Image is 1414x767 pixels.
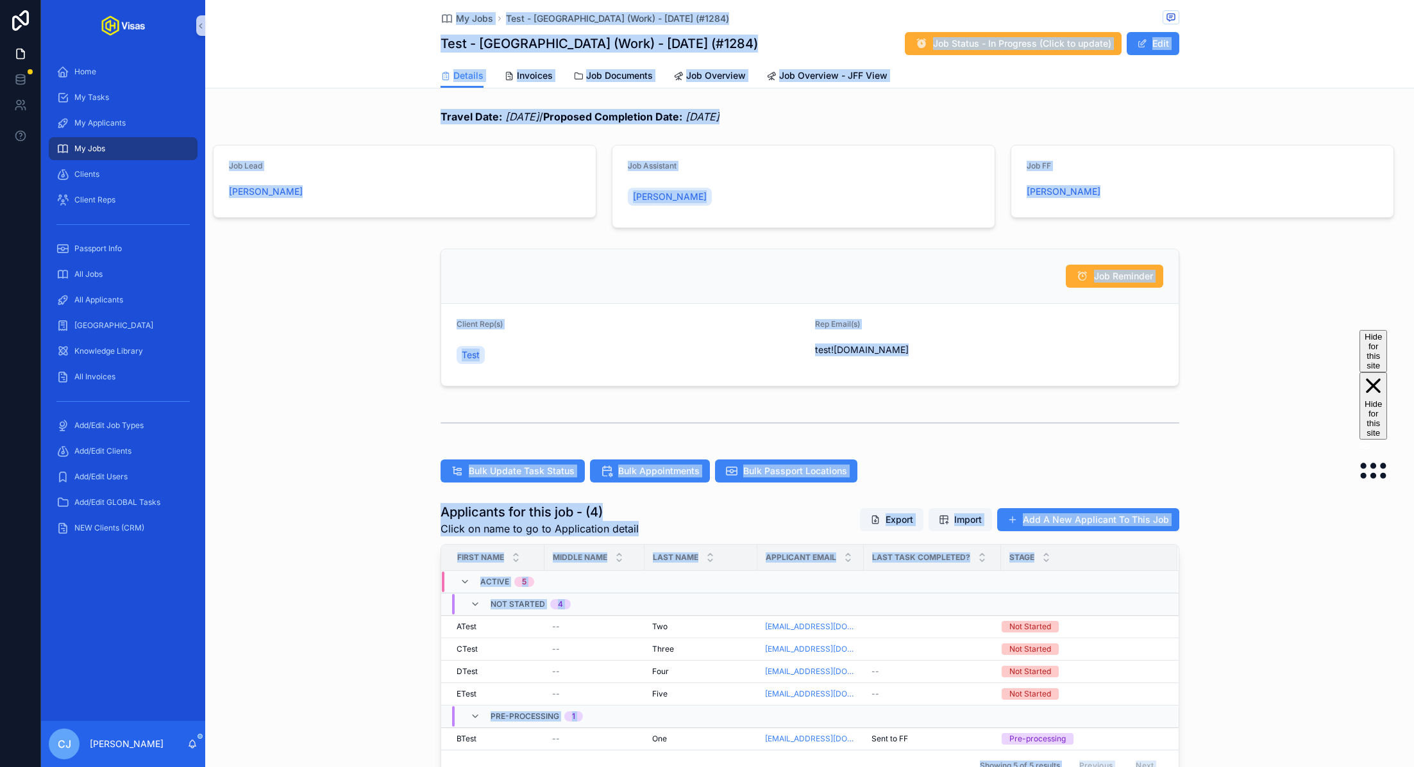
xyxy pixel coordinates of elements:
a: Five [652,689,750,699]
span: Job Overview - JFF View [779,69,888,82]
span: BTest [457,734,476,744]
span: Client Rep(s) [457,319,503,329]
span: Pre-processing [491,711,559,722]
span: CTest [457,644,478,654]
span: Stage [1009,552,1034,563]
span: -- [552,622,560,632]
a: Job Overview [673,64,746,90]
span: / [441,109,720,124]
span: ATest [457,622,476,632]
span: Clients [74,169,99,179]
div: Not Started [1009,643,1051,655]
span: DTest [457,666,478,677]
a: Add/Edit GLOBAL Tasks [49,491,198,514]
strong: Travel Date: [441,110,502,123]
a: My Applicants [49,111,198,135]
span: Client Reps [74,195,115,205]
span: My Tasks [74,92,109,103]
span: [PERSON_NAME] [1027,185,1100,198]
a: [EMAIL_ADDRESS][DOMAIN_NAME] [765,689,856,699]
span: [GEOGRAPHIC_DATA] [74,320,153,331]
h1: Test - [GEOGRAPHIC_DATA] (Work) - [DATE] (#1284) [441,35,758,53]
a: Not Started [1002,688,1162,700]
a: Test [457,346,485,364]
a: [EMAIL_ADDRESS][DOMAIN_NAME] [765,622,856,632]
span: Details [453,69,484,82]
a: -- [552,622,637,632]
span: Three [652,644,674,654]
span: Last Task Completed? [872,552,970,563]
a: My Jobs [441,12,493,25]
button: Job Reminder [1066,265,1163,288]
a: Three [652,644,750,654]
a: [EMAIL_ADDRESS][DOMAIN_NAME] [765,734,856,744]
span: My Jobs [74,144,105,154]
a: -- [552,734,637,744]
span: Job Status - In Progress (Click to update) [933,37,1111,50]
a: My Jobs [49,137,198,160]
a: Job Overview - JFF View [766,64,888,90]
span: Invoices [517,69,553,82]
a: Not Started [1002,666,1162,677]
a: [PERSON_NAME] [628,188,712,206]
a: -- [871,689,993,699]
a: All Jobs [49,263,198,286]
a: Not Started [1002,621,1162,632]
span: Not Started [491,599,545,609]
span: Knowledge Library [74,346,143,356]
a: [PERSON_NAME] [229,185,303,198]
span: First Name [457,552,504,563]
span: Job FF [1027,161,1051,170]
span: My Applicants [74,118,126,128]
span: -- [552,689,560,699]
em: [DATE] [686,110,720,123]
a: DTest [457,666,537,677]
a: -- [552,689,637,699]
span: Add/Edit Clients [74,446,131,456]
button: Job Status - In Progress (Click to update) [905,32,1122,55]
a: [EMAIL_ADDRESS][DOMAIN_NAME] [765,644,856,654]
span: Rep Email(s) [815,319,860,329]
a: -- [871,666,993,677]
a: Test - [GEOGRAPHIC_DATA] (Work) - [DATE] (#1284) [506,12,729,25]
span: Import [954,513,982,526]
a: One [652,734,750,744]
div: 4 [558,599,563,609]
div: Pre-processing [1009,733,1066,745]
div: Not Started [1009,666,1051,677]
a: Pre-processing [1002,733,1162,745]
span: Sent to FF [871,734,908,744]
span: Two [652,622,668,632]
span: test![DOMAIN_NAME] [815,343,1163,356]
span: NEW Clients (CRM) [74,523,144,533]
button: Bulk Passport Locations [715,459,857,482]
button: Add A New Applicant To This Job [997,508,1179,531]
a: Clients [49,163,198,186]
span: Bulk Update Task Status [469,465,575,477]
a: ATest [457,622,537,632]
a: Client Reps [49,188,198,211]
a: Sent to FF [871,734,993,744]
a: Add/Edit Users [49,465,198,488]
strong: Proposed Completion Date: [543,110,682,123]
span: Bulk Appointments [618,465,700,477]
span: Five [652,689,668,699]
span: -- [552,734,560,744]
span: -- [552,644,560,654]
p: [PERSON_NAME] [90,738,164,750]
span: Active [480,577,509,587]
a: CTest [457,644,537,654]
span: Bulk Passport Locations [743,465,847,477]
h1: Applicants for this job - (4) [441,503,639,521]
a: [EMAIL_ADDRESS][DOMAIN_NAME] [765,666,856,677]
a: ETest [457,689,537,699]
a: -- [552,666,637,677]
span: Job Documents [586,69,653,82]
span: -- [871,689,879,699]
span: Test [462,349,480,361]
span: My Jobs [456,12,493,25]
